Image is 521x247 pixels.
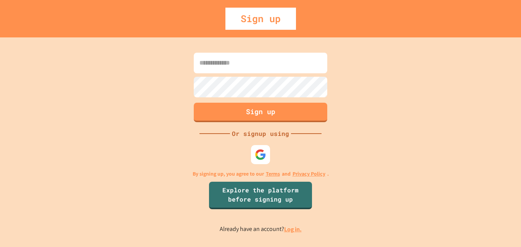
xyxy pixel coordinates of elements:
[193,170,329,178] p: By signing up, you agree to our and .
[284,225,302,233] a: Log in.
[230,129,291,138] div: Or signup using
[255,149,266,160] img: google-icon.svg
[209,182,312,209] a: Explore the platform before signing up
[293,170,325,178] a: Privacy Policy
[194,103,327,122] button: Sign up
[220,224,302,234] p: Already have an account?
[266,170,280,178] a: Terms
[225,8,296,30] div: Sign up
